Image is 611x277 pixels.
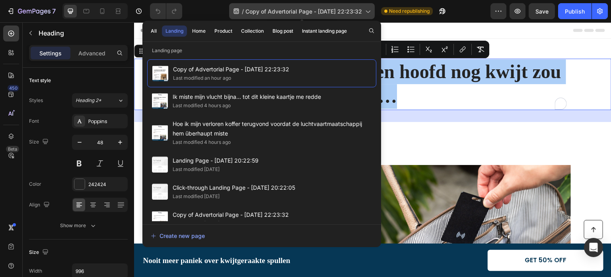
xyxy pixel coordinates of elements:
p: Heading [39,28,125,38]
div: Landing [165,28,183,35]
p: GET 50% OFF [391,234,432,242]
div: Instant landing page [302,28,347,35]
div: Publish [565,7,585,16]
span: Hoe ik mijn verloren koffer terugvond voordat de luchtvaartmaatschappij hem überhaupt miste [173,119,372,138]
span: / [242,7,244,16]
div: Size [29,137,50,147]
a: GET 50% OFF [354,228,469,249]
div: Heading [10,25,32,32]
img: gempages_574523067171079397-9ab015d7-5a0f-44ad-a6d2-24250f730e9c.webp [41,100,64,124]
div: Undo/Redo [150,3,182,19]
strong: Nooit meer paniek over kwijtgeraakte spullen [9,234,156,242]
div: Last modified [DATE] [173,193,220,200]
div: All [151,28,157,35]
span: Save [535,8,549,15]
div: Last modified [DATE] [173,165,220,173]
button: Publish [558,3,592,19]
button: All [147,26,160,37]
p: Settings [39,49,62,57]
span: Copy of Advertorial Page - [DATE] 22:23:32 [245,7,362,16]
strong: Voor iedereen die z’n eigen hoofd nog kwijt zou raken als het niet vastzat… [41,39,427,84]
button: Product [211,26,236,37]
div: Last modified an hour ago [173,74,231,82]
span: Copy of Advertorial Page - [DATE] 22:23:32 [173,65,289,74]
div: Show more [60,222,97,230]
button: Heading 2* [72,93,128,108]
span: Click-through Landing Page - [DATE] 20:22:05 [173,183,295,193]
p: Advanced [78,49,105,57]
strong: bij te houden. [41,171,107,183]
h1: Rich Text Editor. Editing area: main [41,36,437,88]
button: Landing [162,26,187,37]
div: Last modified 4 hours ago [173,102,231,110]
h2: By [71,101,150,111]
div: Align [29,200,51,210]
div: Last modified [DATE] [173,220,220,228]
p: Landing page [142,47,381,55]
button: Save [529,3,555,19]
div: Styles [29,97,43,104]
li: Portemonnee in je jas… terwijl je die jas al drie keer hebt nagekeken. [56,215,219,232]
div: Font [29,118,39,125]
span: Heading 2* [76,97,101,104]
button: Show more [29,218,128,233]
div: Poppins [88,118,126,125]
button: Create new page [150,228,373,244]
div: Width [29,267,42,275]
div: 450 [8,85,19,91]
button: Instant landing page [298,26,350,37]
div: Home [192,28,206,35]
div: Text style [29,77,51,84]
div: Color [29,181,41,188]
div: Open Intercom Messenger [584,238,603,257]
span: Landing Page - [DATE] 20:22:59 [173,156,259,165]
p: 7 [52,6,56,16]
li: Sleutels in de koelkast. [56,207,219,215]
button: 7 [3,3,59,19]
p: Last Updated Mar 3.2025 [72,113,149,122]
div: Last modified 4 hours ago [173,138,231,146]
button: Collection [237,26,267,37]
span: Copy of Advertorial Page - [DATE] 22:23:32 [173,210,289,220]
span: Need republishing [389,8,430,15]
div: Collection [241,28,264,35]
div: Size [29,247,50,258]
button: Blog post [269,26,297,37]
div: Product [214,28,232,35]
div: Create new page [151,232,205,240]
span: Ik miste mijn vlucht bijna… tot dit kleine kaartje me redde [173,92,321,102]
strong: [PERSON_NAME] [79,102,132,109]
div: Blog post [272,28,293,35]
button: Home [189,26,209,37]
strong: Er is nu een manier om álles [41,158,176,170]
div: 242424 [88,181,126,188]
p: Je kent het vast: [41,192,219,200]
div: Beta [6,146,19,152]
